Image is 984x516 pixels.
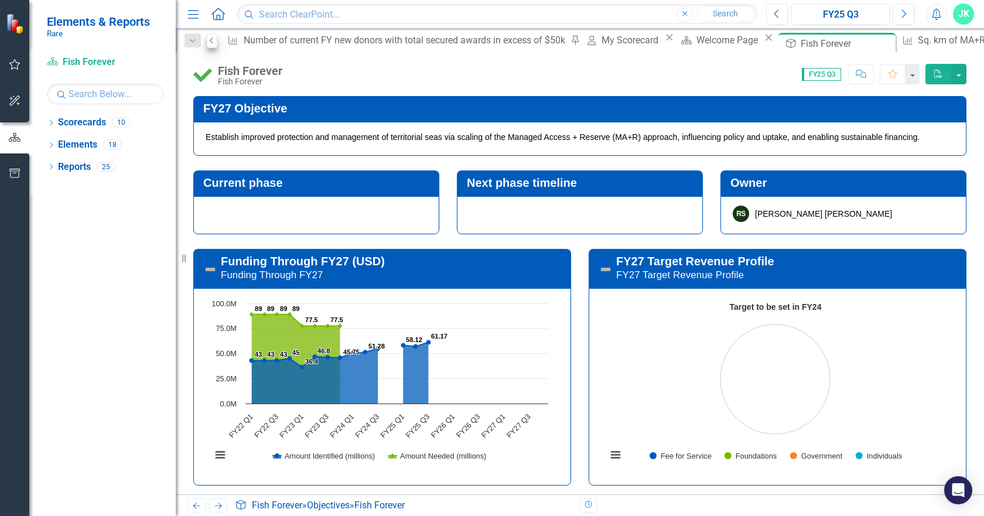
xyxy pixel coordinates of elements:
[602,33,662,47] div: My Scorecard
[305,316,318,323] text: 77.5
[378,412,406,439] text: FY25 Q1
[292,349,299,356] text: 45
[203,176,433,189] h3: Current phase
[47,56,164,69] a: Fish Forever
[317,347,330,354] text: 46.8
[696,6,754,22] button: Search
[275,358,279,363] path: FY22 Q3, 43. Amount Identified (millions).
[601,298,954,473] div: Target to be set in FY24. Highcharts interactive chart.
[599,262,613,276] img: Not Defined
[404,412,431,439] text: FY25 Q3
[212,447,228,463] button: View chart menu, Chart
[343,348,360,356] text: 45.75
[313,354,317,359] path: FY23 Q2, 46.8. Amount Identified (millions).
[388,452,487,460] button: Show Amount Needed (millions)
[262,312,267,316] path: FY22 Q2, 89. Amount Needed (millions).
[58,160,91,174] a: Reports
[431,333,447,340] text: 61.17
[944,476,972,504] div: Open Intercom Messenger
[280,351,287,358] text: 43
[802,68,841,81] span: FY25 Q3
[616,255,774,268] a: FY27 Target Revenue Profile
[206,132,920,142] span: Establish improved protection and management of territorial seas via scaling of the Managed Acces...
[250,312,254,316] path: FY22 Q1, 89. Amount Needed (millions).
[292,305,299,312] text: 89
[338,355,343,360] path: FY23 Q4, 45.75. Amount Identified (millions).
[221,269,323,281] small: Funding Through FY27
[303,412,330,439] text: FY23 Q3
[218,64,282,77] div: Fish Forever
[601,298,949,473] svg: Interactive chart
[790,452,843,460] button: Show Government
[713,9,738,18] span: Search
[376,346,381,351] path: FY24 Q3, 54.97. Amount Identified (millions).
[221,255,385,268] a: Funding Through FY27 (USD)
[368,343,385,350] text: 51.28
[47,15,150,29] span: Elements & Reports
[725,452,777,460] button: Show Foundations
[795,8,886,22] div: FY25 Q3
[218,77,282,86] div: Fish Forever
[730,176,961,189] h3: Owner
[696,33,761,47] div: Welcome Page
[58,116,106,129] a: Scorecards
[330,316,343,323] text: 77.5
[307,500,350,511] a: Objectives
[300,364,305,369] path: FY23 Q1, 36.4. Amount Identified (millions).
[280,305,287,312] text: 89
[211,299,237,308] text: 100.0M
[244,33,568,47] div: Number of current FY new donors with total secured awards in excess of $50k
[288,312,292,316] path: FY22 Q4, 89. Amount Needed (millions).
[220,399,237,408] text: 0.0M
[953,4,974,25] button: JK
[275,312,279,316] path: FY22 Q3, 89. Amount Needed (millions).
[278,412,305,439] text: FY23 Q1
[429,412,457,439] text: FY26 Q1
[328,412,356,439] text: FY24 Q1
[237,4,757,25] input: Search ClearPoint...
[313,323,317,328] path: FY23 Q2, 77.5. Amount Needed (millions).
[455,412,482,439] text: FY26 Q3
[47,84,164,104] input: Search Below...
[305,358,319,365] text: 36.4
[227,412,255,439] text: FY22 Q1
[338,323,343,328] path: FY23 Q4, 77.5. Amount Needed (millions).
[607,447,624,463] button: View chart menu, Target to be set in FY24
[467,176,697,189] h3: Next phase timeline
[288,356,292,361] path: FY22 Q4, 45. Amount Identified (millions).
[791,4,890,25] button: FY25 Q3
[216,374,237,383] text: 25.0M
[801,36,893,51] div: Fish Forever
[112,118,131,128] div: 10
[206,298,554,473] svg: Interactive chart
[856,452,903,460] button: Show Individuals
[326,323,330,328] path: FY23 Q3, 77.5. Amount Needed (millions).
[267,351,274,358] text: 43
[6,13,26,33] img: ClearPoint Strategy
[203,262,217,276] img: Not Defined
[216,324,237,333] text: 75.0M
[273,452,375,460] button: Show Amount Identified (millions)
[426,340,431,344] path: FY25 Q3, 61.17. Amount Identified (millions).
[235,499,571,512] div: » »
[252,500,302,511] a: Fish Forever
[250,358,254,363] path: FY22 Q1, 43. Amount Identified (millions).
[505,412,532,439] text: FY27 Q3
[733,206,749,222] div: RS
[755,208,892,220] div: [PERSON_NAME] [PERSON_NAME]
[255,305,262,312] text: 89
[206,298,559,473] div: Chart. Highcharts interactive chart.
[677,33,761,47] a: Welcome Page
[255,351,262,358] text: 43
[58,138,97,152] a: Elements
[203,102,961,115] h3: FY27 Objective
[353,412,381,439] text: FY24 Q3
[193,65,212,84] img: At or Above Target
[480,412,507,439] text: FY27 Q1
[414,344,418,348] path: FY25 Q2, 57.09. Amount Identified (millions).
[326,355,330,360] path: FY23 Q3, 46.15. Amount Identified (millions).
[267,305,274,312] text: 89
[47,29,150,38] small: Rare
[103,140,122,150] div: 18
